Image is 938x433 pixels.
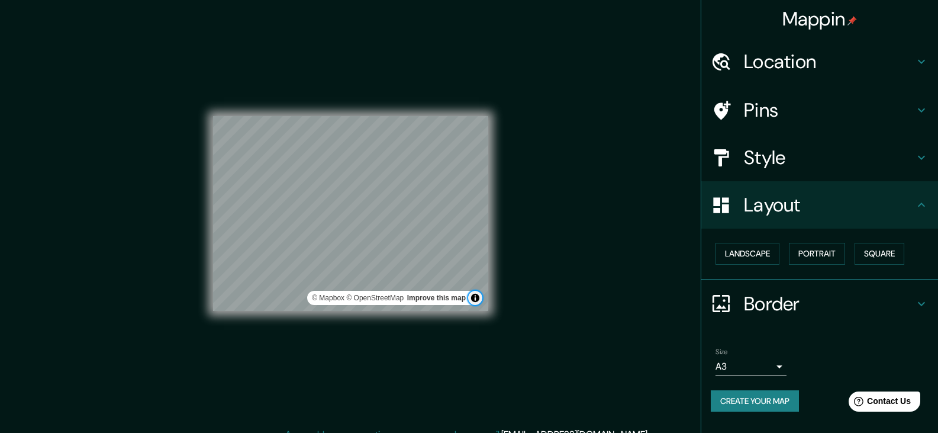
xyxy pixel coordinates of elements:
div: Layout [701,181,938,229]
div: Pins [701,86,938,134]
button: Create your map [711,390,799,412]
button: Square [855,243,904,265]
h4: Layout [744,193,914,217]
button: Portrait [789,243,845,265]
div: Location [701,38,938,85]
div: Style [701,134,938,181]
a: Mapbox [312,294,344,302]
h4: Border [744,292,914,316]
div: Border [701,280,938,328]
canvas: Map [213,116,488,311]
label: Size [715,347,728,357]
a: Map feedback [407,294,466,302]
img: pin-icon.png [847,16,857,25]
button: Toggle attribution [468,291,482,305]
div: A3 [715,357,786,376]
a: OpenStreetMap [346,294,404,302]
button: Landscape [715,243,779,265]
h4: Style [744,146,914,169]
h4: Pins [744,98,914,122]
iframe: Help widget launcher [833,387,925,420]
h4: Mappin [782,7,858,31]
h4: Location [744,50,914,73]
